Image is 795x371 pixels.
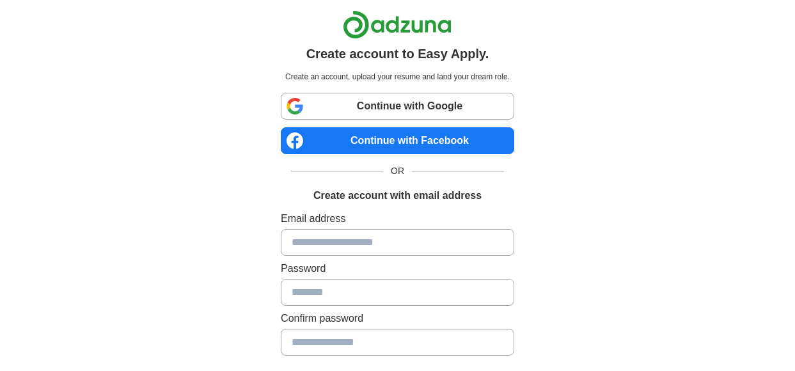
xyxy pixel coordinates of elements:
[343,10,452,39] img: Adzuna logo
[313,188,482,203] h1: Create account with email address
[281,211,514,226] label: Email address
[281,93,514,120] a: Continue with Google
[306,44,489,63] h1: Create account to Easy Apply.
[281,127,514,154] a: Continue with Facebook
[281,261,514,276] label: Password
[283,71,512,83] p: Create an account, upload your resume and land your dream role.
[383,164,412,178] span: OR
[281,311,514,326] label: Confirm password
